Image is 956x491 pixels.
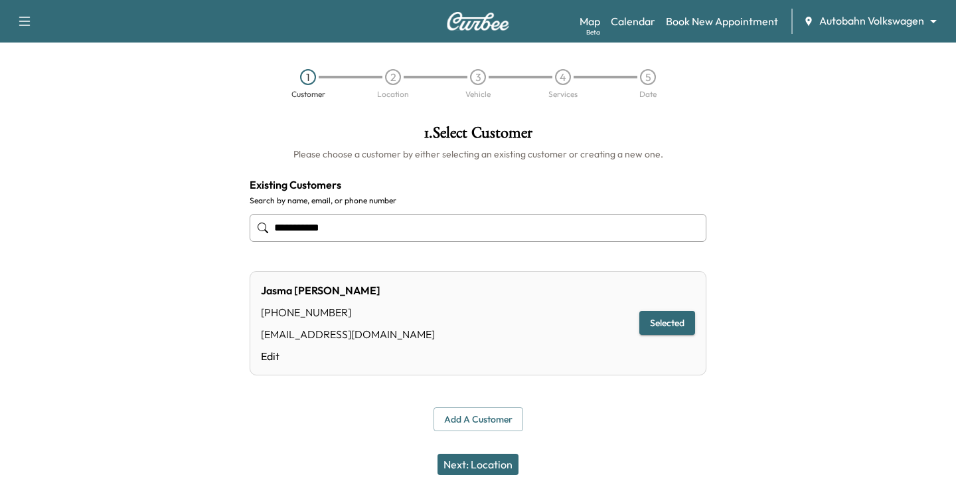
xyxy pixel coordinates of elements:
h4: Existing Customers [250,177,706,193]
div: Date [639,90,657,98]
div: Location [377,90,409,98]
div: Customer [291,90,325,98]
h6: Please choose a customer by either selecting an existing customer or creating a new one. [250,147,706,161]
button: Next: Location [438,454,518,475]
a: Book New Appointment [666,13,778,29]
button: Selected [639,311,695,336]
h1: 1 . Select Customer [250,125,706,147]
div: 1 [300,69,316,85]
div: Jasma [PERSON_NAME] [261,282,435,298]
div: [PHONE_NUMBER] [261,304,435,320]
div: Beta [586,27,600,37]
div: [EMAIL_ADDRESS][DOMAIN_NAME] [261,326,435,342]
img: Curbee Logo [446,12,510,31]
div: 4 [555,69,571,85]
a: Edit [261,348,435,364]
span: Autobahn Volkswagen [819,13,924,29]
div: Vehicle [465,90,491,98]
button: Add a customer [434,407,523,432]
a: Calendar [611,13,655,29]
div: 5 [640,69,656,85]
div: 3 [470,69,486,85]
div: 2 [385,69,401,85]
label: Search by name, email, or phone number [250,195,706,206]
a: MapBeta [580,13,600,29]
div: Services [548,90,578,98]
